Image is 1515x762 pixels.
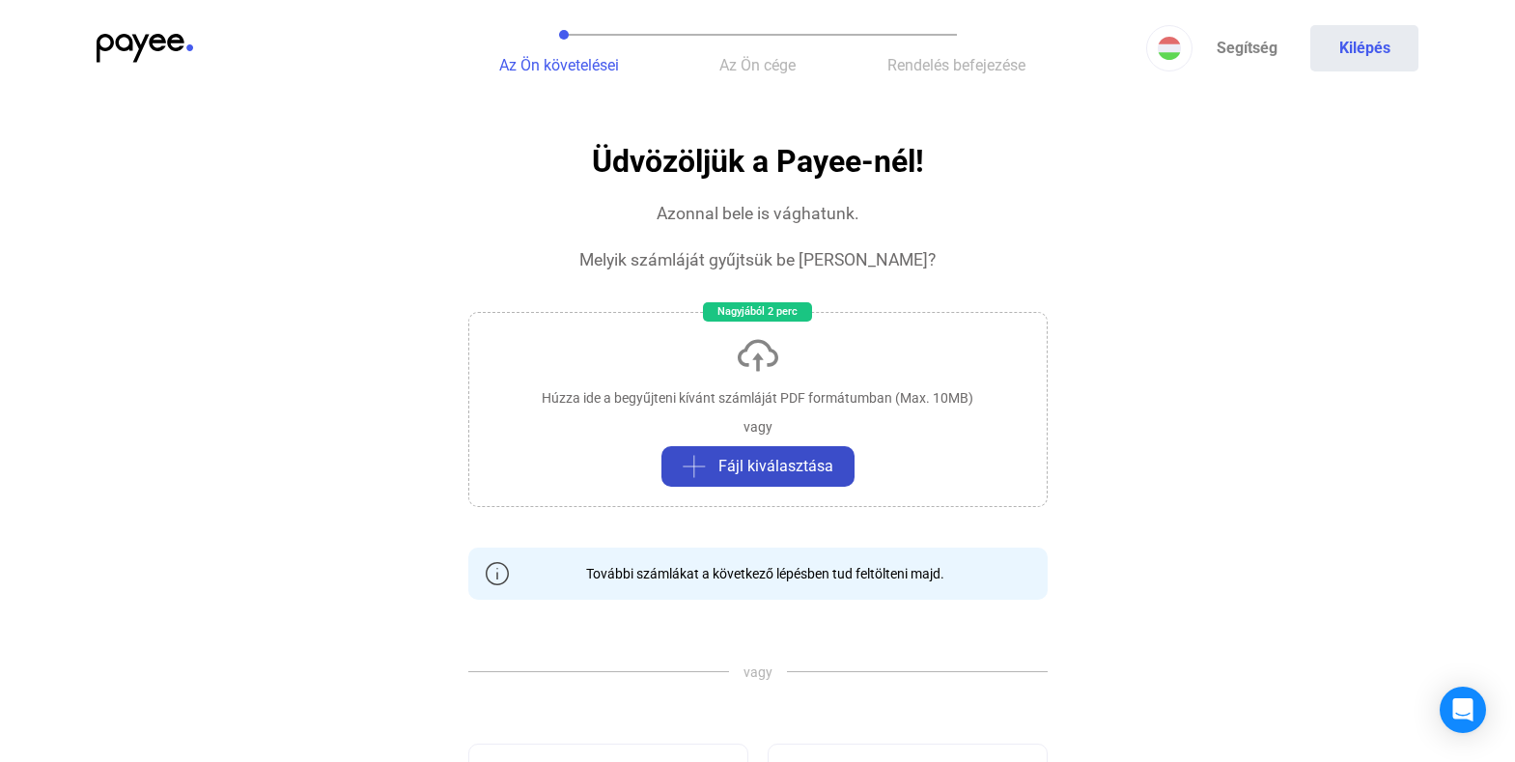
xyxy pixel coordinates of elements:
h1: Üdvözöljük a Payee-nél! [592,145,924,179]
span: Rendelés befejezése [887,56,1025,74]
div: Húzza ide a begyűjteni kívánt számláját PDF formátumban (Max. 10MB) [542,388,973,408]
button: plus-greyFájl kiválasztása [661,446,855,487]
div: Open Intercom Messenger [1440,687,1486,733]
img: info-grey-outline [486,562,509,585]
div: Nagyjából 2 perc [703,302,812,322]
img: HU [1158,37,1181,60]
img: payee-logo [97,34,193,63]
span: Az Ön követelései [499,56,619,74]
span: vagy [729,663,787,682]
img: upload-cloud [735,332,781,379]
button: Kilépés [1310,25,1418,71]
div: Azonnal bele is vághatunk. [657,202,859,225]
div: További számlákat a következő lépésben tud feltölteni majd. [572,564,944,583]
div: Melyik számláját gyűjtsük be [PERSON_NAME]? [579,248,936,271]
span: Az Ön cége [719,56,796,74]
a: Segítség [1192,25,1301,71]
span: Fájl kiválasztása [718,455,833,478]
img: plus-grey [683,455,706,478]
button: HU [1146,25,1192,71]
div: vagy [743,417,772,437]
